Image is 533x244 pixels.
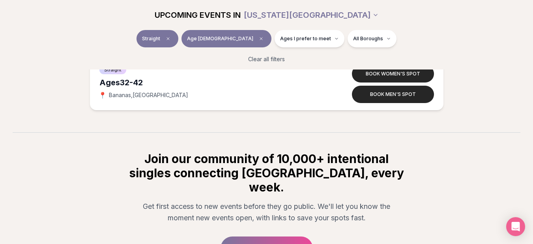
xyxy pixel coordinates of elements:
button: [US_STATE][GEOGRAPHIC_DATA] [244,6,379,24]
span: Bananas , [GEOGRAPHIC_DATA] [109,91,188,99]
span: Clear age [256,34,266,43]
h2: Join our community of 10,000+ intentional singles connecting [GEOGRAPHIC_DATA], every week. [128,152,406,194]
div: Ages 32-42 [99,77,322,88]
button: All Boroughs [348,30,396,47]
button: Age [DEMOGRAPHIC_DATA]Clear age [181,30,271,47]
p: Get first access to new events before they go public. We'll let you know the moment new events op... [134,201,399,224]
div: Open Intercom Messenger [506,217,525,236]
span: 📍 [99,92,106,98]
span: Straight [142,36,160,42]
button: StraightClear event type filter [137,30,178,47]
span: Age [DEMOGRAPHIC_DATA] [187,36,253,42]
span: Clear event type filter [163,34,173,43]
span: Ages I prefer to meet [280,36,331,42]
span: Straight [99,66,126,74]
button: Book men's spot [352,86,434,103]
span: All Boroughs [353,36,383,42]
button: Ages I prefer to meet [275,30,344,47]
button: Book women's spot [352,65,434,83]
button: Clear all filters [243,51,290,68]
span: UPCOMING EVENTS IN [155,9,241,21]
